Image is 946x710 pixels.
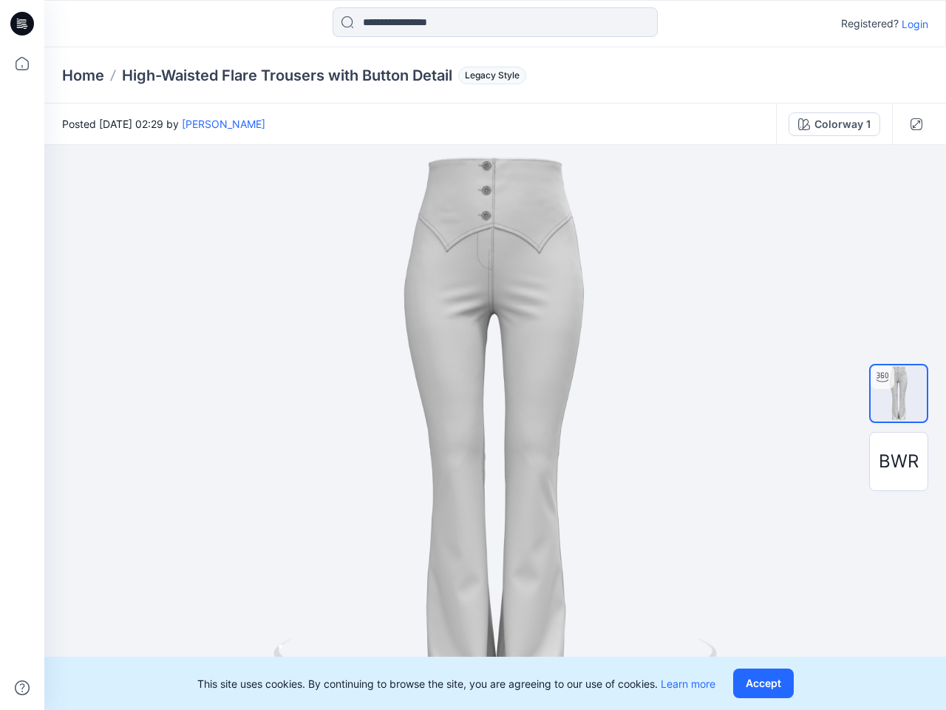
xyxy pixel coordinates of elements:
p: This site uses cookies. By continuing to browse the site, you are agreeing to our use of cookies. [197,676,715,692]
span: BWR [879,448,919,475]
a: [PERSON_NAME] [182,118,265,130]
span: Posted [DATE] 02:29 by [62,116,265,132]
span: Legacy Style [458,67,526,84]
p: Login [902,16,928,32]
button: Accept [733,669,794,698]
a: Home [62,65,104,86]
p: Registered? [841,15,899,33]
button: Legacy Style [452,65,526,86]
button: Colorway 1 [789,112,880,136]
img: Jeans_002 [871,365,927,422]
p: High-Waisted Flare Trousers with Button Detail [122,65,452,86]
div: Colorway 1 [814,116,871,132]
a: Learn more [661,677,715,690]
